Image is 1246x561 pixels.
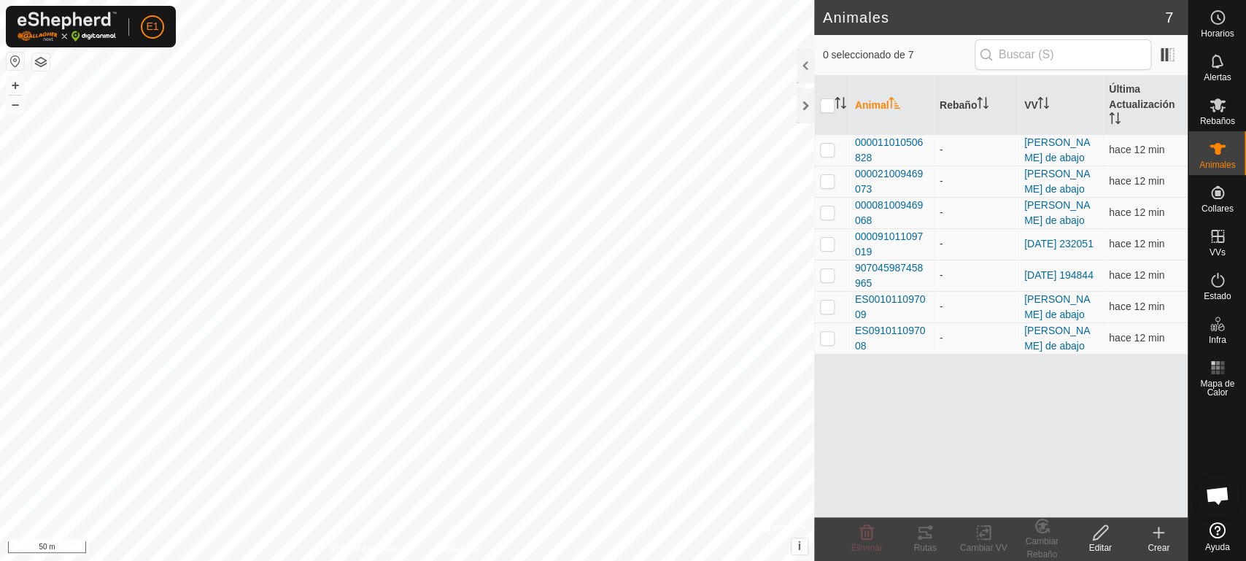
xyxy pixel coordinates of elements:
[1129,541,1188,554] div: Crear
[1024,168,1090,195] a: [PERSON_NAME] de abajo
[1109,238,1164,249] span: 1 oct 2025, 19:51
[433,542,482,555] a: Contáctenos
[797,540,800,552] span: i
[975,39,1151,70] input: Buscar (S)
[1013,535,1071,561] div: Cambiar Rebaño
[977,99,988,111] p-sorticon: Activar para ordenar
[1204,292,1231,301] span: Estado
[855,135,928,166] span: 000011010506828
[1103,76,1188,135] th: Última Actualización
[851,543,882,553] span: Eliminar
[934,76,1018,135] th: Rebaño
[1192,379,1242,397] span: Mapa de Calor
[1196,473,1239,517] div: Chat abierto
[855,229,928,260] span: 000091011097019
[1208,336,1226,344] span: Infra
[835,99,846,111] p-sorticon: Activar para ordenar
[7,96,24,113] button: –
[855,260,928,291] span: 907045987458965
[1109,115,1121,126] p-sorticon: Activar para ordenar
[940,299,1013,314] div: -
[855,198,928,228] span: 000081009469068
[146,19,158,34] span: E1
[1024,238,1094,249] a: [DATE] 232051
[1024,325,1090,352] a: [PERSON_NAME] de abajo
[1018,76,1103,135] th: VV
[1024,269,1094,281] a: [DATE] 194844
[940,268,1013,283] div: -
[823,9,1165,26] h2: Animales
[18,12,117,42] img: Logo Gallagher
[1037,99,1049,111] p-sorticon: Activar para ordenar
[1024,136,1090,163] a: [PERSON_NAME] de abajo
[940,236,1013,252] div: -
[1109,332,1164,344] span: 1 oct 2025, 19:51
[1201,204,1233,213] span: Collares
[1199,160,1235,169] span: Animales
[1209,248,1225,257] span: VVs
[940,142,1013,158] div: -
[855,292,928,322] span: ES001011097009
[823,47,975,63] span: 0 seleccionado de 7
[1024,199,1090,226] a: [PERSON_NAME] de abajo
[1205,543,1230,552] span: Ayuda
[889,99,900,111] p-sorticon: Activar para ordenar
[1109,144,1164,155] span: 1 oct 2025, 19:51
[940,205,1013,220] div: -
[849,76,934,135] th: Animal
[940,174,1013,189] div: -
[32,53,50,71] button: Capas del Mapa
[855,166,928,197] span: 000021009469073
[954,541,1013,554] div: Cambiar VV
[1201,29,1234,38] span: Horarios
[940,330,1013,346] div: -
[7,77,24,94] button: +
[1109,175,1164,187] span: 1 oct 2025, 19:51
[1204,73,1231,82] span: Alertas
[7,53,24,70] button: Restablecer Mapa
[896,541,954,554] div: Rutas
[331,542,415,555] a: Política de Privacidad
[1109,301,1164,312] span: 1 oct 2025, 19:51
[1109,269,1164,281] span: 1 oct 2025, 19:51
[1071,541,1129,554] div: Editar
[855,323,928,354] span: ES091011097008
[1199,117,1234,125] span: Rebaños
[1188,516,1246,557] a: Ayuda
[792,538,808,554] button: i
[1165,7,1173,28] span: 7
[1024,293,1090,320] a: [PERSON_NAME] de abajo
[1109,206,1164,218] span: 1 oct 2025, 19:51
